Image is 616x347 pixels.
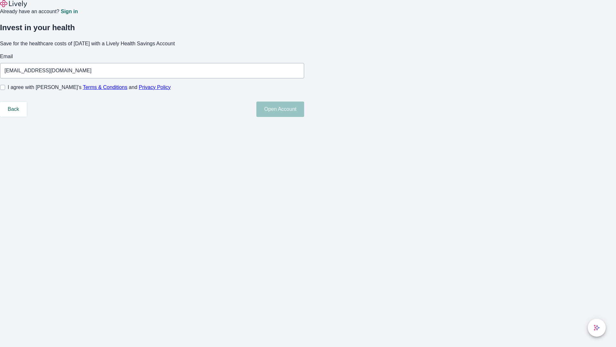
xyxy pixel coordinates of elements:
a: Sign in [61,9,78,14]
button: chat [588,319,606,337]
svg: Lively AI Assistant [594,325,600,331]
a: Privacy Policy [139,85,171,90]
span: I agree with [PERSON_NAME]’s and [8,84,171,91]
a: Terms & Conditions [83,85,127,90]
